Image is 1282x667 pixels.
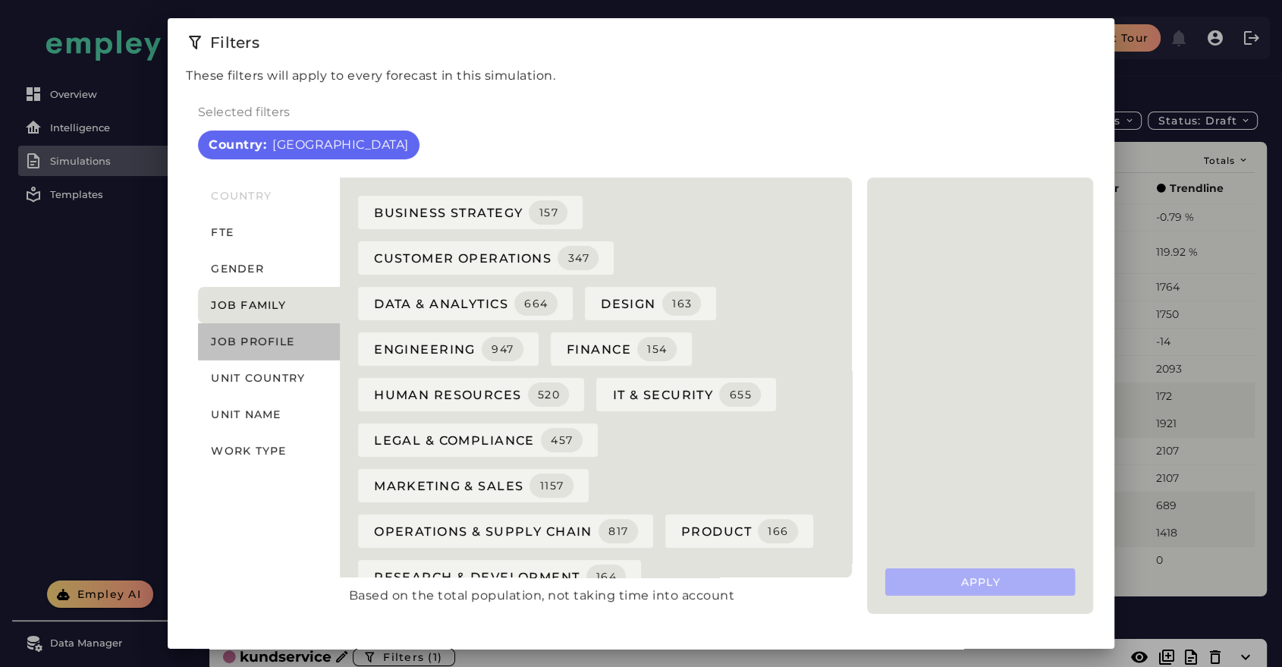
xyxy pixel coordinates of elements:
[551,332,692,366] button: Finance154
[340,577,858,614] div: Based on the total population, not taking time into account
[566,337,677,361] span: Finance
[210,225,234,239] span: FTE
[646,342,668,356] div: 154
[491,342,514,356] div: 947
[539,479,564,492] div: 1157
[537,388,561,401] div: 520
[358,378,585,411] button: Human Resources520
[567,251,589,265] div: 347
[538,206,558,219] div: 157
[373,565,627,589] span: Research & Development
[595,570,617,584] div: 164
[373,519,638,543] span: Operations & Supply Chain
[358,560,642,593] button: Research & Development164
[198,103,290,121] label: Selected filters
[600,291,702,316] span: Design
[210,298,286,312] span: Job family
[373,382,570,407] span: Human Resources
[210,262,264,275] span: Gender
[596,378,776,411] button: IT & Security655
[373,246,599,270] span: Customer Operations
[209,136,266,154] b: Country:
[585,287,717,320] button: Design163
[373,200,567,225] span: Business Strategy
[358,469,589,502] button: Marketing & Sales1157
[358,514,653,548] button: Operations & Supply Chain817
[373,474,573,498] span: Marketing & Sales
[523,297,548,310] div: 664
[767,524,789,538] div: 166
[210,371,305,385] span: Unit country
[210,30,1096,55] div: Filters
[210,189,272,203] span: Country
[210,335,294,348] span: Job profile
[680,519,798,543] span: Product
[272,136,409,154] span: [GEOGRAPHIC_DATA]
[611,382,761,407] span: IT & Security
[665,514,813,548] button: Product166
[671,297,693,310] div: 163
[728,388,752,401] div: 655
[358,196,583,229] button: Business Strategy157
[210,407,281,421] span: Unit name
[210,444,287,458] span: Work type
[358,241,614,275] button: Customer Operations347
[373,291,558,316] span: Data & Analytics
[373,337,523,361] span: Engineering
[358,332,539,366] button: Engineering947
[550,433,573,447] div: 457
[608,524,629,538] div: 817
[358,287,573,320] button: Data & Analytics664
[373,428,583,452] span: Legal & Compliance
[186,67,1096,91] p: These filters will apply to every forecast in this simulation.
[358,423,598,457] button: Legal & Compliance457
